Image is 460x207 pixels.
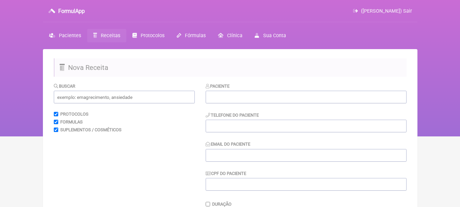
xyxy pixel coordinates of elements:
label: Email do Paciente [206,142,251,147]
span: Fórmulas [185,33,206,39]
label: Buscar [54,84,76,89]
label: Suplementos / Cosméticos [60,127,122,132]
label: Duração [212,202,232,207]
span: Pacientes [59,33,81,39]
a: Pacientes [43,29,87,42]
span: Receitas [101,33,120,39]
span: ([PERSON_NAME]) Sair [361,8,412,14]
input: exemplo: emagrecimento, ansiedade [54,91,195,103]
a: Clínica [212,29,249,42]
span: Protocolos [141,33,164,39]
label: Paciente [206,84,230,89]
a: Receitas [87,29,126,42]
a: Sua Conta [249,29,292,42]
label: Telefone do Paciente [206,113,259,118]
span: Sua Conta [263,33,286,39]
a: Protocolos [126,29,171,42]
span: Clínica [227,33,242,39]
label: Formulas [60,119,83,124]
a: Fórmulas [171,29,212,42]
h2: Nova Receita [54,58,407,77]
label: Protocolos [60,112,89,117]
a: ([PERSON_NAME]) Sair [353,8,412,14]
h3: FormulApp [58,8,85,14]
label: CPF do Paciente [206,171,247,176]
